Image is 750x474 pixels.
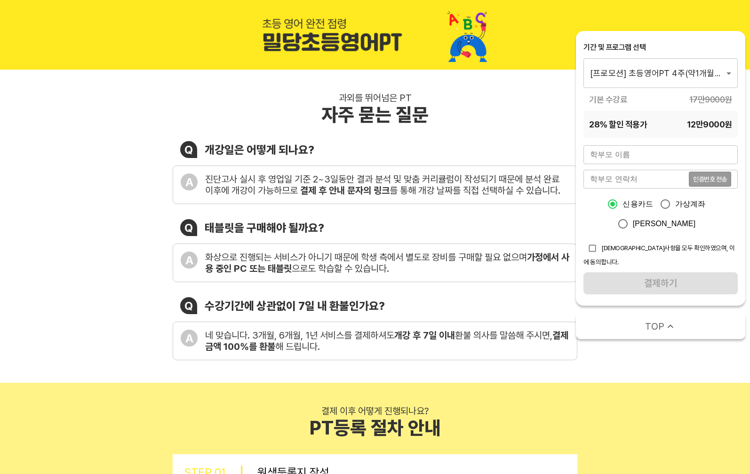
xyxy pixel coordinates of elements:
[622,198,653,210] span: 신용카드
[589,118,647,130] span: 28 % 할인 적용가
[205,330,568,352] b: 결제금액 100%를 환불
[205,143,314,157] div: 개강일은 어떻게 되나요?
[205,330,569,352] div: 네 맞습니다. 3개월, 6개월, 1년 서비스를 결제하셔도 환불 의사를 말씀해 주시면, 해 드립니다.
[310,417,441,439] div: PT등록 절차 안내
[262,8,488,62] img: 1
[589,94,627,105] span: 기본 수강료
[205,221,324,235] div: 태블릿을 구매해야 될까요?
[181,252,198,269] div: A
[181,330,198,347] div: A
[576,313,745,339] button: TOP
[181,174,198,190] div: A
[205,252,569,274] div: 화상으로 진행되는 서비스가 아니기 때문에 학생 측에서 별도로 장비를 구매할 필요 없으며 으로도 학습할 수 있습니다.
[583,145,738,164] input: 학부모 이름을 입력해주세요
[687,118,732,130] span: 12만9000 원
[675,198,706,210] span: 가상계좌
[321,405,429,417] div: 결제 이후 어떻게 진행되나요?
[300,185,390,196] b: 결제 후 안내 문자의 링크
[339,92,412,103] div: 과외를 뛰어넘은 PT
[180,297,197,314] div: Q
[583,170,689,189] input: 학부모 연락처를 입력해주세요
[689,94,732,105] span: 17만9000 원
[180,219,197,236] div: Q
[633,218,696,229] span: [PERSON_NAME]
[645,320,664,333] span: TOP
[205,252,569,274] b: 가정에서 사용 중인 PC 또는 태블릿
[583,244,735,266] span: [DEMOGRAPHIC_DATA]사항을 모두 확인하였으며, 이에 동의합니다.
[583,42,738,53] div: 기간 및 프로그램 선택
[205,174,569,196] div: 진단고사 실시 후 영업일 기준 2~3일동안 결과 분석 및 맞춤 커리큘럼이 작성되기 때문에 분석 완료 이후에 개강이 가능하므로 를 통해 개강 날짜를 직접 선택하실 수 있습니다.
[394,330,455,341] b: 개강 후 7일 이내
[321,103,429,126] div: 자주 묻는 질문
[180,141,197,158] div: Q
[205,299,385,313] div: 수강기간에 상관없이 7일 내 환불인가요?
[583,58,738,87] div: [프로모션] 초등영어PT 4주(약1개월) 프로그램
